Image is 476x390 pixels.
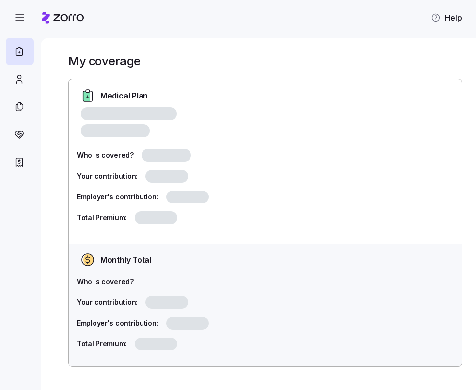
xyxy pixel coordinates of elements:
[77,213,127,223] span: Total Premium:
[77,339,127,349] span: Total Premium:
[77,297,138,307] span: Your contribution:
[431,12,462,24] span: Help
[77,318,158,328] span: Employer's contribution:
[100,90,148,102] span: Medical Plan
[77,192,158,202] span: Employer's contribution:
[68,53,141,69] h1: My coverage
[77,171,138,181] span: Your contribution:
[423,8,470,28] button: Help
[77,277,134,287] span: Who is covered?
[77,150,134,160] span: Who is covered?
[100,254,151,266] span: Monthly Total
